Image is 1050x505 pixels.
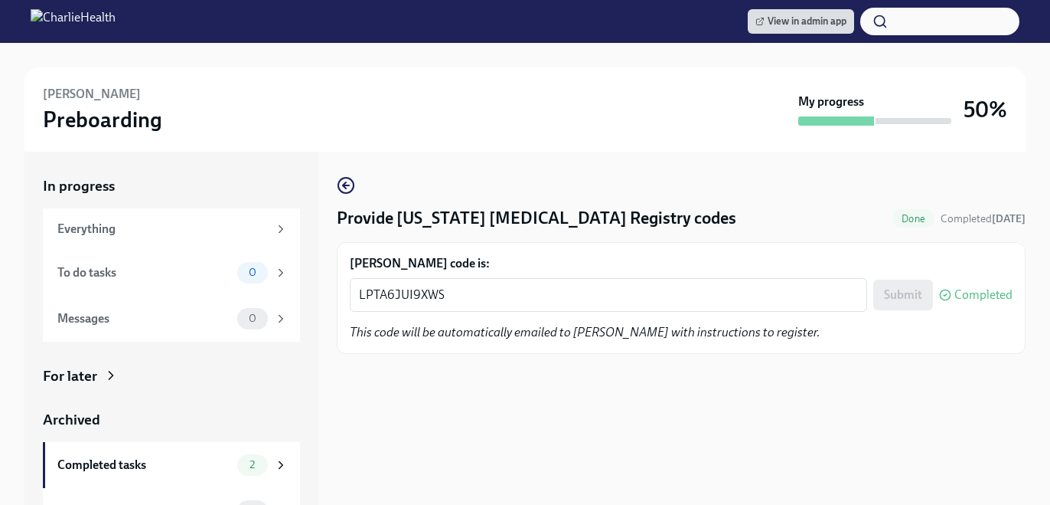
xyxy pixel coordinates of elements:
[43,366,97,386] div: For later
[43,296,300,342] a: Messages0
[350,325,820,339] em: This code will be automatically emailed to [PERSON_NAME] with instructions to register.
[359,286,858,304] textarea: LPTA6JUI9XWS
[57,457,231,474] div: Completed tasks
[954,289,1012,301] span: Completed
[941,212,1026,226] span: September 30th, 2025 10:01
[240,459,264,471] span: 2
[350,255,1012,272] label: [PERSON_NAME] code is:
[43,176,300,196] a: In progress
[798,93,864,110] strong: My progress
[43,106,162,133] h3: Preboarding
[964,96,1007,123] h3: 50%
[31,9,116,34] img: CharlieHealth
[57,264,231,281] div: To do tasks
[43,410,300,430] a: Archived
[43,250,300,296] a: To do tasks0
[892,213,934,225] span: Done
[57,310,231,327] div: Messages
[43,366,300,386] a: For later
[240,313,266,324] span: 0
[941,212,1026,225] span: Completed
[337,207,736,230] h4: Provide [US_STATE] [MEDICAL_DATA] Registry codes
[43,208,300,250] a: Everything
[43,442,300,488] a: Completed tasks2
[43,86,141,103] h6: [PERSON_NAME]
[748,9,854,34] a: View in admin app
[240,267,266,278] span: 0
[755,14,846,29] span: View in admin app
[992,212,1026,225] strong: [DATE]
[57,221,268,238] div: Everything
